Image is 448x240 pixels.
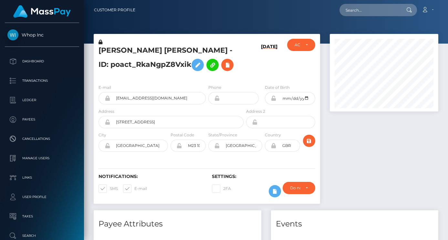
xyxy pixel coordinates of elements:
p: Transactions [7,76,77,86]
a: Manage Users [5,150,79,166]
img: Whop Inc [7,29,18,40]
h4: Payee Attributes [99,218,256,230]
label: Postal Code [171,132,194,138]
p: Dashboard [7,57,77,66]
span: Whop Inc [5,32,79,38]
label: Country [265,132,281,138]
p: User Profile [7,192,77,202]
label: E-mail [123,184,147,193]
a: Links [5,170,79,186]
p: Links [7,173,77,183]
button: ACTIVE [287,39,315,51]
button: Do not require [283,182,315,194]
h6: Notifications: [99,174,202,179]
div: Do not require [290,185,300,191]
a: Ledger [5,92,79,108]
label: Address [99,109,114,114]
a: Payees [5,111,79,128]
label: Date of Birth [265,85,290,90]
p: Payees [7,115,77,124]
a: Transactions [5,73,79,89]
h4: Events [276,218,434,230]
label: City [99,132,106,138]
a: User Profile [5,189,79,205]
p: Manage Users [7,153,77,163]
label: 2FA [212,184,231,193]
label: E-mail [99,85,111,90]
label: State/Province [208,132,237,138]
label: Address 2 [246,109,265,114]
a: Taxes [5,208,79,224]
label: Phone [208,85,221,90]
div: ACTIVE [295,42,300,47]
p: Ledger [7,95,77,105]
a: Cancellations [5,131,79,147]
p: Cancellations [7,134,77,144]
h6: [DATE] [261,44,277,77]
h5: [PERSON_NAME] [PERSON_NAME] - ID: poact_RkaNgpZ8Vxik [99,46,240,74]
input: Search... [339,4,400,16]
h6: Settings: [212,174,316,179]
p: Taxes [7,212,77,221]
a: Customer Profile [94,3,135,17]
a: Dashboard [5,53,79,69]
img: MassPay Logo [13,5,71,18]
label: SMS [99,184,118,193]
